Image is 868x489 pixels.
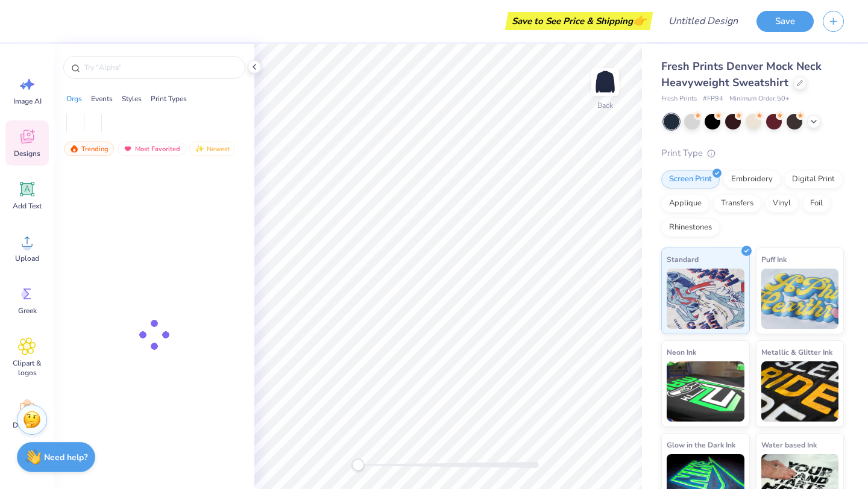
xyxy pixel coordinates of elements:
[661,146,844,160] div: Print Type
[66,93,82,104] div: Orgs
[18,306,37,316] span: Greek
[13,420,42,430] span: Decorate
[667,361,744,422] img: Neon Ink
[713,195,761,213] div: Transfers
[756,11,814,32] button: Save
[661,94,697,104] span: Fresh Prints
[13,96,42,106] span: Image AI
[761,361,839,422] img: Metallic & Glitter Ink
[723,170,781,188] div: Embroidery
[667,346,696,358] span: Neon Ink
[661,59,822,90] span: Fresh Prints Denver Mock Neck Heavyweight Sweatshirt
[659,9,747,33] input: Untitled Design
[667,438,735,451] span: Glow in the Dark Ink
[765,195,799,213] div: Vinyl
[802,195,831,213] div: Foil
[661,219,720,237] div: Rhinestones
[118,142,186,156] div: Most Favorited
[69,145,79,153] img: trending.gif
[667,253,699,266] span: Standard
[761,346,832,358] span: Metallic & Glitter Ink
[64,142,114,156] div: Trending
[508,12,650,30] div: Save to See Price & Shipping
[151,93,187,104] div: Print Types
[597,100,613,111] div: Back
[784,170,843,188] div: Digital Print
[14,149,40,158] span: Designs
[703,94,723,104] span: # FP94
[633,13,646,28] span: 👉
[761,438,817,451] span: Water based Ink
[123,145,133,153] img: most_fav.gif
[195,145,204,153] img: newest.gif
[7,358,47,378] span: Clipart & logos
[761,253,787,266] span: Puff Ink
[189,142,235,156] div: Newest
[729,94,790,104] span: Minimum Order: 50 +
[593,70,617,94] img: Back
[661,195,709,213] div: Applique
[83,61,237,73] input: Try "Alpha"
[15,254,39,263] span: Upload
[91,93,113,104] div: Events
[667,269,744,329] img: Standard
[661,170,720,188] div: Screen Print
[13,201,42,211] span: Add Text
[352,459,364,471] div: Accessibility label
[44,452,87,463] strong: Need help?
[122,93,142,104] div: Styles
[761,269,839,329] img: Puff Ink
